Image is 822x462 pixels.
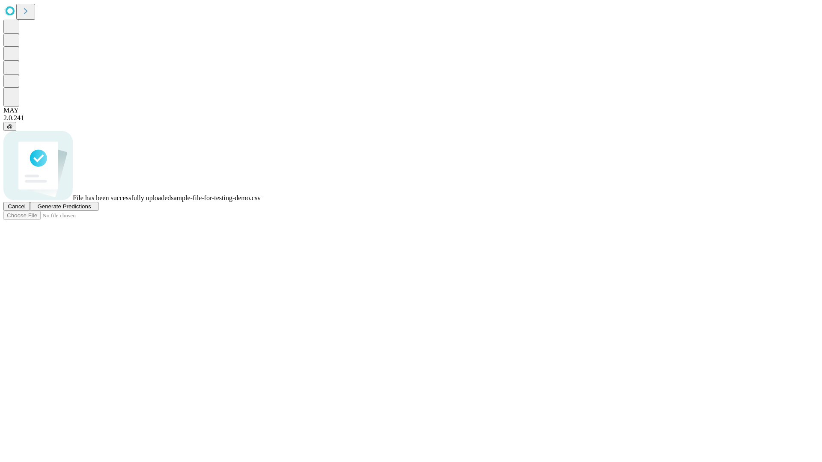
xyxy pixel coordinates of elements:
button: @ [3,122,16,131]
span: sample-file-for-testing-demo.csv [171,194,261,201]
div: 2.0.241 [3,114,819,122]
span: @ [7,123,13,130]
span: Generate Predictions [37,203,91,210]
span: File has been successfully uploaded [73,194,171,201]
span: Cancel [8,203,26,210]
button: Cancel [3,202,30,211]
button: Generate Predictions [30,202,98,211]
div: MAY [3,107,819,114]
